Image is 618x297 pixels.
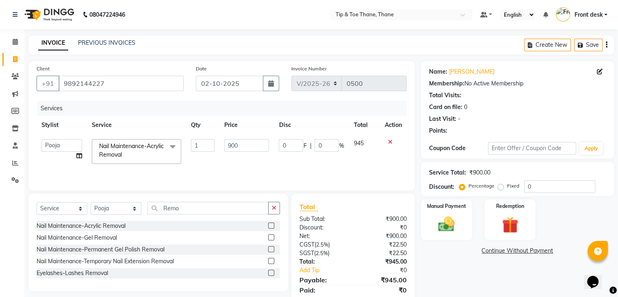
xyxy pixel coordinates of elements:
div: Total Visits: [429,91,461,100]
div: Net: [293,232,353,240]
div: Total: [293,258,353,266]
span: 2.5% [316,250,328,256]
span: F [303,142,306,150]
img: logo [21,3,76,26]
div: ₹900.00 [353,215,413,223]
span: | [310,142,311,150]
a: x [122,151,126,158]
div: Coupon Code [429,144,488,153]
button: Create New [524,39,571,51]
div: ( ) [293,240,353,249]
label: Invoice Number [291,65,327,72]
div: Nail Maintenance-Acrylic Removal [37,222,126,230]
div: ₹0 [353,223,413,232]
span: SGST [299,249,314,257]
img: _cash.svg [433,215,460,234]
div: ( ) [293,249,353,258]
th: Qty [186,116,219,134]
b: 08047224946 [89,3,125,26]
th: Price [219,116,274,134]
div: Nail Maintenance-Permanent Gel Polish Removal [37,245,165,254]
a: Continue Without Payment [423,247,612,255]
span: % [339,142,344,150]
input: Enter Offer / Coupon Code [488,142,577,155]
th: Action [380,116,407,134]
input: Search by Name/Mobile/Email/Code [59,76,184,91]
div: Membership: [429,79,464,88]
input: Search or Scan [147,202,269,214]
span: Nail Maintenance-Acrylic Removal [99,142,164,158]
span: CGST [299,241,314,248]
div: Last Visit: [429,115,456,123]
iframe: chat widget [584,264,610,289]
div: ₹22.50 [353,240,413,249]
span: Front desk [574,11,603,19]
img: _gift.svg [497,215,523,235]
a: PREVIOUS INVOICES [78,39,135,46]
div: Discount: [293,223,353,232]
span: Total [299,203,318,211]
th: Disc [274,116,349,134]
button: +91 [37,76,59,91]
div: - [458,115,460,123]
button: Save [574,39,603,51]
label: Manual Payment [427,203,466,210]
div: Eyelashes-Lashes Removal [37,269,108,277]
div: Service Total: [429,168,466,177]
div: ₹945.00 [353,258,413,266]
div: Sub Total: [293,215,353,223]
label: Client [37,65,50,72]
a: INVOICE [38,36,68,50]
a: Add Tip [293,266,363,275]
div: ₹0 [363,266,412,275]
th: Service [87,116,186,134]
th: Total [349,116,379,134]
div: Nail Maintenance-Gel Removal [37,234,117,242]
label: Redemption [496,203,524,210]
div: Name: [429,68,447,76]
a: [PERSON_NAME] [449,68,494,76]
div: ₹900.00 [353,232,413,240]
label: Date [196,65,207,72]
div: Services [37,101,413,116]
img: Front desk [556,7,570,22]
div: ₹0 [353,285,413,295]
div: Card on file: [429,103,462,111]
label: Percentage [468,182,494,190]
div: Nail Maintenance-Temporary Nail Extension Removal [37,257,174,266]
div: Discount: [429,183,454,191]
button: Apply [579,142,603,155]
div: ₹945.00 [353,275,413,285]
th: Stylist [37,116,87,134]
div: ₹900.00 [469,168,490,177]
div: Points: [429,127,447,135]
div: 0 [464,103,467,111]
div: Payable: [293,275,353,285]
span: 945 [353,140,363,147]
div: Paid: [293,285,353,295]
span: 2.5% [316,241,328,248]
div: No Active Membership [429,79,606,88]
label: Fixed [507,182,519,190]
div: ₹22.50 [353,249,413,258]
